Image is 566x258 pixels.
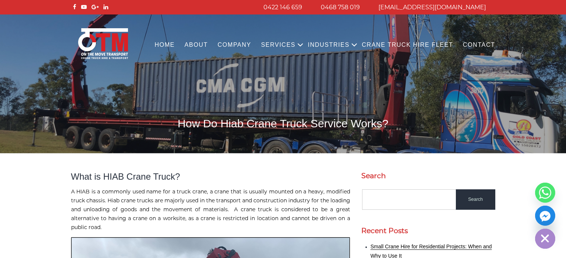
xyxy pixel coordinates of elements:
h2: Recent Posts [361,226,495,235]
a: Whatsapp [535,183,555,203]
a: COMPANY [213,35,256,55]
a: 0468 758 019 [321,4,360,11]
a: [EMAIL_ADDRESS][DOMAIN_NAME] [378,4,486,11]
a: Services [256,35,300,55]
h1: How Do Hiab Crane Truck Service Works? [71,116,495,131]
h2: Search [361,172,495,180]
p: A HIAB is a commonly used name for a truck crane, a crane that is usually mounted on a heavy, mod... [71,187,350,232]
a: Crane Truck Hire Fleet [357,35,458,55]
a: 0422 146 659 [263,4,302,11]
a: Home [150,35,179,55]
a: Contact [458,35,500,55]
a: Facebook_Messenger [535,206,555,226]
img: Otmtransport [77,27,129,60]
h2: What is HIAB Crane Truck? [71,172,350,182]
input: Search [456,189,495,210]
a: About [180,35,213,55]
a: Industries [303,35,354,55]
